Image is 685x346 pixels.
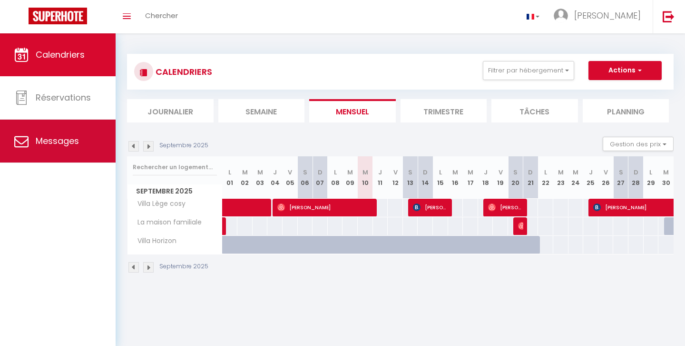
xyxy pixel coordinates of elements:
h3: CALENDRIERS [153,61,212,82]
abbr: M [347,168,353,177]
abbr: M [573,168,578,177]
abbr: M [452,168,458,177]
th: 19 [493,156,508,199]
abbr: D [528,168,533,177]
abbr: S [303,168,307,177]
p: Septembre 2025 [159,141,208,150]
img: logout [663,10,675,22]
th: 07 [313,156,328,199]
abbr: L [228,168,231,177]
button: Actions [588,61,662,80]
th: 24 [568,156,584,199]
abbr: L [544,168,547,177]
th: 11 [373,156,388,199]
span: Septembre 2025 [127,184,222,198]
abbr: V [499,168,503,177]
li: Mensuel [309,99,396,122]
span: Villa Lège cosy [129,199,188,209]
th: 04 [267,156,283,199]
button: Filtrer par hébergement [483,61,574,80]
th: 27 [613,156,628,199]
span: La maison familiale [129,217,204,228]
span: Réservations [36,92,91,103]
li: Journalier [127,99,214,122]
abbr: V [604,168,608,177]
th: 10 [358,156,373,199]
th: 06 [298,156,313,199]
li: Planning [583,99,669,122]
abbr: M [242,168,248,177]
span: [PERSON_NAME] de Zegwaart [413,198,449,216]
th: 14 [418,156,433,199]
span: [PERSON_NAME] [277,198,374,216]
span: Calendriers [36,49,85,61]
abbr: V [393,168,398,177]
th: 25 [583,156,598,199]
th: 13 [403,156,418,199]
th: 02 [237,156,253,199]
li: Semaine [218,99,305,122]
th: 30 [658,156,674,199]
abbr: M [468,168,473,177]
abbr: M [362,168,368,177]
th: 23 [553,156,568,199]
abbr: V [288,168,292,177]
th: 17 [463,156,478,199]
abbr: S [619,168,623,177]
span: Villa Horizon [129,236,179,246]
span: [PERSON_NAME] [518,217,523,235]
abbr: S [513,168,518,177]
abbr: D [423,168,428,177]
th: 01 [223,156,238,199]
abbr: L [334,168,337,177]
abbr: D [634,168,638,177]
th: 09 [342,156,358,199]
span: [PERSON_NAME] [574,10,641,21]
abbr: S [408,168,412,177]
th: 28 [628,156,644,199]
input: Rechercher un logement... [133,159,217,176]
li: Tâches [491,99,578,122]
th: 29 [644,156,659,199]
abbr: J [378,168,382,177]
p: Septembre 2025 [159,262,208,271]
span: Chercher [145,10,178,20]
th: 03 [253,156,268,199]
abbr: M [558,168,564,177]
th: 18 [478,156,493,199]
abbr: J [589,168,593,177]
th: 08 [328,156,343,199]
th: 15 [433,156,448,199]
th: 16 [448,156,463,199]
span: [PERSON_NAME] [488,198,524,216]
abbr: D [318,168,323,177]
abbr: J [484,168,488,177]
th: 21 [523,156,538,199]
abbr: L [439,168,442,177]
abbr: M [663,168,669,177]
img: ... [554,9,568,23]
button: Gestion des prix [603,137,674,151]
img: Super Booking [29,8,87,24]
button: Ouvrir le widget de chat LiveChat [8,4,36,32]
abbr: M [257,168,263,177]
span: Messages [36,135,79,147]
abbr: J [273,168,277,177]
li: Trimestre [401,99,487,122]
abbr: L [649,168,652,177]
th: 20 [508,156,523,199]
th: 22 [538,156,553,199]
th: 26 [598,156,614,199]
th: 12 [388,156,403,199]
th: 05 [283,156,298,199]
